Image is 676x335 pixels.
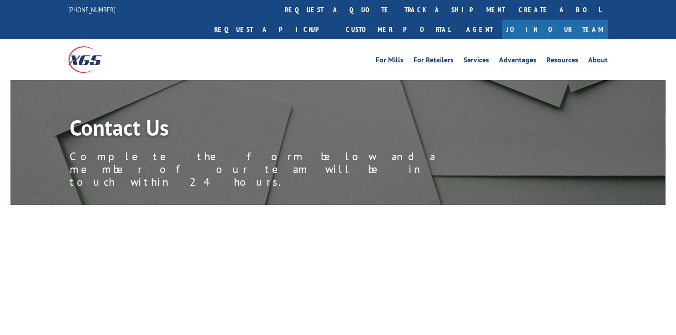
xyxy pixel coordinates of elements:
[546,56,578,66] a: Resources
[414,56,454,66] a: For Retailers
[457,20,502,39] a: Agent
[464,56,489,66] a: Services
[502,20,608,39] a: Join Our Team
[207,20,339,39] a: Request a pickup
[376,56,404,66] a: For Mills
[70,117,479,143] h1: Contact Us
[588,56,608,66] a: About
[499,56,536,66] a: Advantages
[70,150,479,188] p: Complete the form below and a member of our team will be in touch within 24 hours.
[68,5,116,14] a: [PHONE_NUMBER]
[339,20,457,39] a: Customer Portal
